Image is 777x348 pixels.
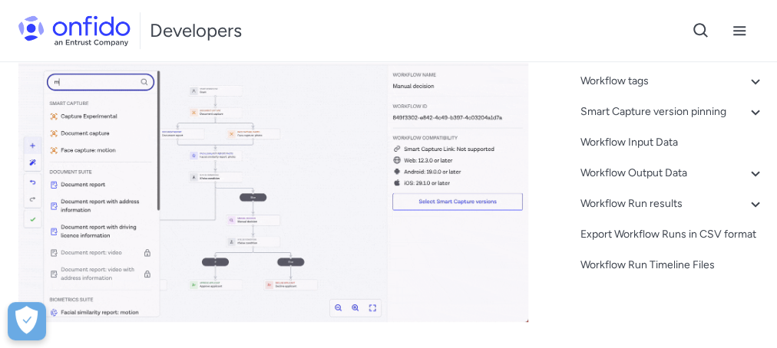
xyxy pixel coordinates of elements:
[150,18,242,43] h1: Developers
[730,21,749,40] svg: Open navigation menu button
[692,21,710,40] svg: Open search button
[682,11,720,50] button: Open search button
[580,72,765,90] a: Workflow tags
[580,195,765,213] a: Workflow Run results
[580,256,765,274] a: Workflow Run Timeline Files
[8,302,46,340] button: Open Preferences
[720,11,759,50] button: Open navigation menu button
[18,15,131,46] img: Onfido Logo
[18,12,528,321] img: Manual decision task
[580,164,765,182] a: Workflow Output Data
[8,302,46,340] div: Cookie Preferences
[580,103,765,121] a: Smart Capture version pinning
[580,225,765,244] a: Export Workflow Runs in CSV format
[580,133,765,152] a: Workflow Input Data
